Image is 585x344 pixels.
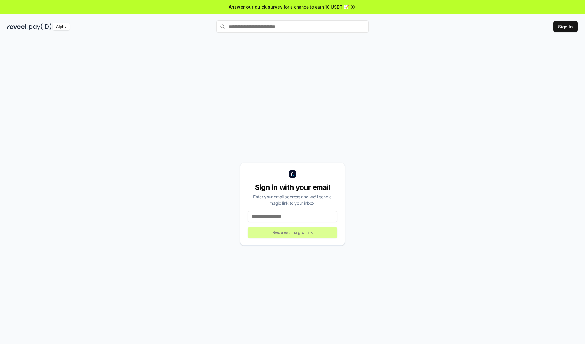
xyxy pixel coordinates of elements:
img: pay_id [29,23,51,30]
div: Alpha [53,23,70,30]
div: Sign in with your email [248,183,337,192]
button: Sign In [553,21,578,32]
div: Enter your email address and we’ll send a magic link to your inbox. [248,193,337,206]
img: logo_small [289,170,296,178]
img: reveel_dark [7,23,28,30]
span: Answer our quick survey [229,4,282,10]
span: for a chance to earn 10 USDT 📝 [284,4,349,10]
